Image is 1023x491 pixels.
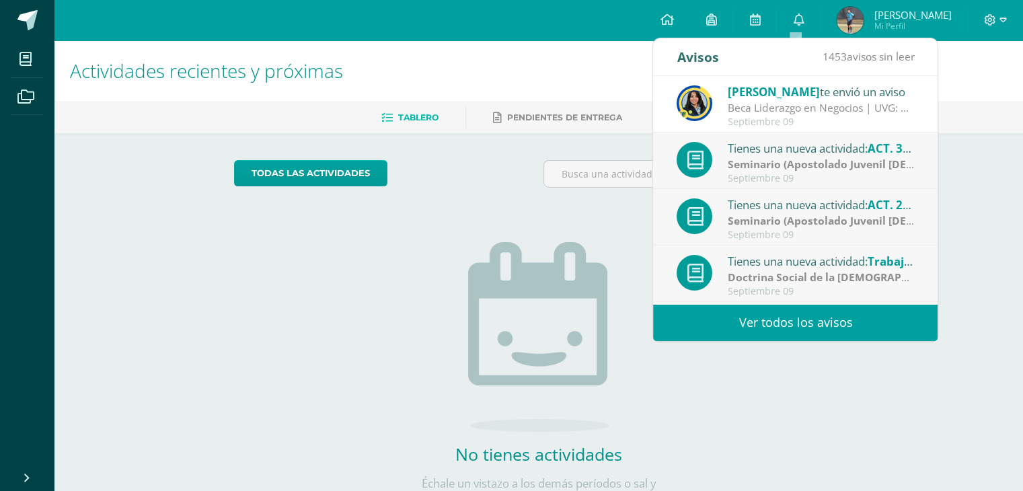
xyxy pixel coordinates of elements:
a: Pendientes de entrega [493,107,622,128]
a: Ver todos los avisos [653,304,938,341]
span: Mi Perfil [874,20,951,32]
span: [PERSON_NAME] [874,8,951,22]
span: avisos sin leer [822,49,914,64]
div: | Zona [728,213,915,229]
span: Pendientes de entrega [507,112,622,122]
div: te envió un aviso [728,83,915,100]
div: Beca Liderazgo en Negocios | UVG: Gusto en saludarlos chicos, que estén brillando en su práctica.... [728,100,915,116]
div: Tienes una nueva actividad: [728,196,915,213]
div: | Zona [728,157,915,172]
img: 9385da7c0ece523bc67fca2554c96817.png [677,85,712,121]
img: 9060a9d3687a84e09358440e41caa89c.png [837,7,864,34]
div: Tienes una nueva actividad: [728,252,915,270]
span: Trabajo Final [868,254,940,269]
a: todas las Actividades [234,160,387,186]
strong: Doctrina Social de la [DEMOGRAPHIC_DATA] [728,270,956,285]
span: Actividades recientes y próximas [70,58,343,83]
div: | Zona [728,270,915,285]
span: 1453 [822,49,846,64]
h2: No tienes actividades [404,443,673,465]
div: Septiembre 09 [728,229,915,241]
span: [PERSON_NAME] [728,84,820,100]
div: Tienes una nueva actividad: [728,139,915,157]
input: Busca una actividad próxima aquí... [544,161,842,187]
div: Septiembre 09 [728,286,915,297]
a: Tablero [381,107,439,128]
span: Tablero [398,112,439,122]
div: Septiembre 09 [728,116,915,128]
img: no_activities.png [468,242,609,432]
div: Septiembre 09 [728,173,915,184]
